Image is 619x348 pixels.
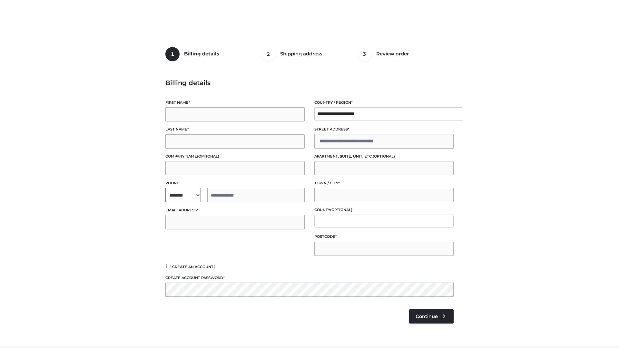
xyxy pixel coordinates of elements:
label: County [314,207,454,213]
label: First name [165,100,305,106]
span: Create an account? [172,265,216,269]
span: 3 [358,47,372,61]
span: Billing details [184,51,219,57]
input: Create an account? [165,264,171,268]
label: Email address [165,207,305,213]
span: (optional) [330,208,352,212]
label: Company name [165,153,305,159]
span: 2 [261,47,276,61]
span: Review order [376,51,409,57]
label: Create account password [165,275,454,281]
label: Postcode [314,234,454,240]
span: Continue [416,314,438,319]
span: (optional) [373,154,395,159]
label: Apartment, suite, unit, etc. [314,153,454,159]
span: 1 [165,47,180,61]
span: (optional) [197,154,219,159]
label: Last name [165,126,305,132]
h3: Billing details [165,79,454,87]
label: Country / Region [314,100,454,106]
span: Shipping address [280,51,322,57]
label: Town / City [314,180,454,186]
label: Street address [314,126,454,132]
label: Phone [165,180,305,186]
a: Continue [409,309,454,324]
